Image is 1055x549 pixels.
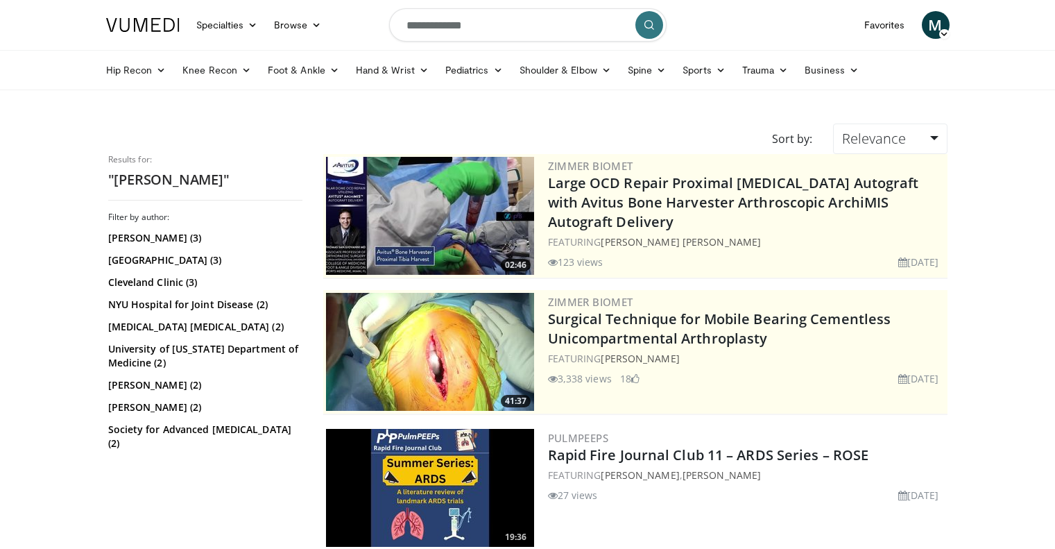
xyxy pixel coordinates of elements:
[98,56,175,84] a: Hip Recon
[326,293,534,411] a: 41:37
[548,310,891,348] a: Surgical Technique for Mobile Bearing Cementless Unicompartmental Arthroplasty
[326,157,534,275] img: a4fc9e3b-29e5-479a-a4d0-450a2184c01c.300x170_q85_crop-smart_upscale.jpg
[174,56,259,84] a: Knee Recon
[108,276,299,289] a: Cleveland Clinic (3)
[389,8,667,42] input: Search topics, interventions
[674,56,734,84] a: Sports
[326,429,534,547] img: 728d5704-ed17-4174-a068-c91552cb841b.300x170_q85_crop-smart_upscale.jpg
[501,531,531,543] span: 19:36
[856,11,914,39] a: Favorites
[898,255,939,269] li: [DATE]
[108,320,299,334] a: [MEDICAL_DATA] [MEDICAL_DATA] (2)
[898,371,939,386] li: [DATE]
[108,154,302,165] p: Results for:
[108,400,299,414] a: [PERSON_NAME] (2)
[601,352,679,365] a: [PERSON_NAME]
[266,11,329,39] a: Browse
[108,378,299,392] a: [PERSON_NAME] (2)
[501,259,531,271] span: 02:46
[796,56,867,84] a: Business
[108,253,299,267] a: [GEOGRAPHIC_DATA] (3)
[762,124,823,154] div: Sort by:
[548,446,869,464] a: Rapid Fire Journal Club 11 – ARDS Series – ROSE
[326,429,534,547] a: 19:36
[108,212,302,223] h3: Filter by author:
[108,171,302,189] h2: "[PERSON_NAME]"
[922,11,950,39] a: M
[326,157,534,275] a: 02:46
[548,235,945,249] div: FEATURING
[548,174,919,231] a: Large OCD Repair Proximal [MEDICAL_DATA] Autograft with Avitus Bone Harvester Arthroscopic ArchiM...
[108,231,299,245] a: [PERSON_NAME] (3)
[734,56,797,84] a: Trauma
[106,18,180,32] img: VuMedi Logo
[548,255,603,269] li: 123 views
[601,468,679,482] a: [PERSON_NAME]
[188,11,266,39] a: Specialties
[326,293,534,411] img: 827ba7c0-d001-4ae6-9e1c-6d4d4016a445.300x170_q85_crop-smart_upscale.jpg
[548,295,633,309] a: Zimmer Biomet
[437,56,511,84] a: Pediatrics
[548,371,612,386] li: 3,338 views
[548,468,945,482] div: FEATURING ,
[548,351,945,366] div: FEATURING
[108,423,299,450] a: Society for Advanced [MEDICAL_DATA] (2)
[108,342,299,370] a: University of [US_STATE] Department of Medicine (2)
[620,371,640,386] li: 18
[501,395,531,407] span: 41:37
[898,488,939,502] li: [DATE]
[548,159,633,173] a: Zimmer Biomet
[833,124,947,154] a: Relevance
[348,56,437,84] a: Hand & Wrist
[683,468,761,482] a: [PERSON_NAME]
[511,56,619,84] a: Shoulder & Elbow
[619,56,674,84] a: Spine
[259,56,348,84] a: Foot & Ankle
[548,431,609,445] a: PulmPEEPs
[842,129,906,148] span: Relevance
[601,235,761,248] a: [PERSON_NAME] [PERSON_NAME]
[108,298,299,312] a: NYU Hospital for Joint Disease (2)
[548,488,598,502] li: 27 views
